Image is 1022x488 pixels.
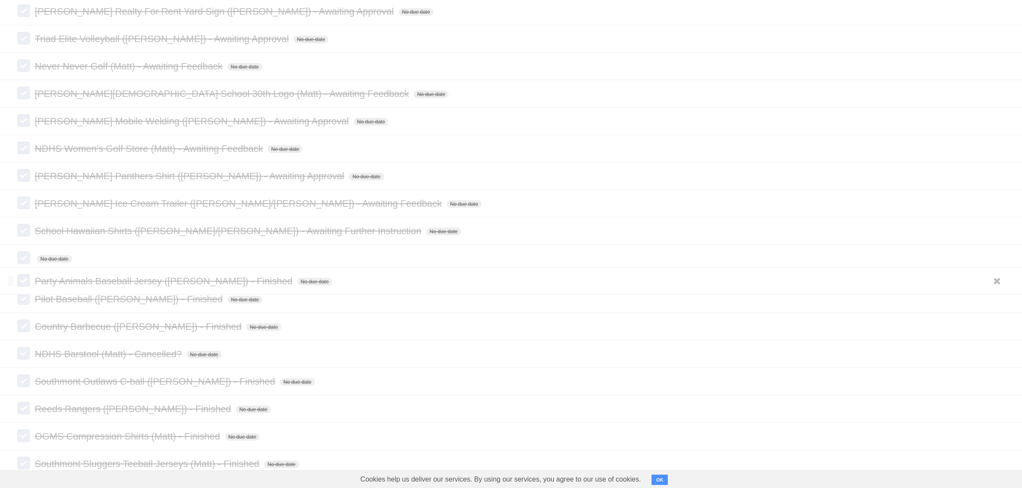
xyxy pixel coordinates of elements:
[17,142,30,154] label: Done
[17,251,30,264] label: Done
[354,118,388,126] span: No due date
[17,196,30,209] label: Done
[35,116,351,127] span: [PERSON_NAME] Mobile Welding ([PERSON_NAME]) - Awaiting Approval
[35,321,244,332] span: Country Barbecue ([PERSON_NAME]) - Finished
[35,349,184,359] span: NDHS Barstool (Matt) - Cancelled?
[35,88,411,99] span: [PERSON_NAME][DEMOGRAPHIC_DATA] School 30th Logo (Matt) - Awaiting Feedback
[225,433,260,441] span: No due date
[35,404,233,414] span: Reeds Rangers ([PERSON_NAME]) - Finished
[652,475,668,485] button: OK
[17,402,30,415] label: Done
[35,276,294,286] span: Party Animals Baseball Jersey ([PERSON_NAME]) - Finished
[17,169,30,182] label: Done
[264,461,299,468] span: No due date
[17,374,30,387] label: Done
[17,274,30,287] label: Done
[349,173,384,181] span: No due date
[236,406,271,413] span: No due date
[17,319,30,332] label: Done
[35,143,265,154] span: NDHS Women's Golf Store (Matt) - Awaiting Feedback
[187,351,221,358] span: No due date
[17,87,30,99] label: Done
[447,200,482,208] span: No due date
[35,198,444,209] span: [PERSON_NAME] Ice Cream Trailer ([PERSON_NAME]/[PERSON_NAME]) - Awaiting Feedback
[35,458,261,469] span: Southmont Sluggers Teeball Jerseys (Matt) - Finished
[35,61,224,72] span: Never Never Golf (Matt) - Awaiting Feedback
[297,278,332,286] span: No due date
[37,255,72,263] span: No due date
[280,378,315,386] span: No due date
[35,431,222,442] span: OGMS Compression Shirts (Matt) - Finished
[35,6,396,17] span: [PERSON_NAME] Realty For Rent Yard Sign ([PERSON_NAME]) - Awaiting Approval
[17,292,30,305] label: Done
[227,63,262,71] span: No due date
[17,347,30,360] label: Done
[17,114,30,127] label: Done
[17,429,30,442] label: Done
[35,226,424,236] span: School Hawaiian Shirts ([PERSON_NAME]/[PERSON_NAME]) - Awaiting Further Instruction
[414,90,449,98] span: No due date
[352,471,650,488] span: Cookies help us deliver our services. By using our services, you agree to our use of cookies.
[35,294,225,304] span: Pilot Baseball ([PERSON_NAME]) - Finished
[17,59,30,72] label: Done
[399,8,434,16] span: No due date
[17,4,30,17] label: Done
[35,33,291,44] span: Triad Elite Volleyball ([PERSON_NAME]) - Awaiting Approval
[35,171,346,181] span: [PERSON_NAME] Panthers Shirt ([PERSON_NAME]) - Awaiting Approval
[17,457,30,470] label: Done
[17,224,30,237] label: Done
[227,296,262,304] span: No due date
[426,228,461,235] span: No due date
[294,36,328,43] span: No due date
[35,376,277,387] span: Southmont Outlaws C-ball ([PERSON_NAME]) - Finished
[268,145,303,153] span: No due date
[246,323,281,331] span: No due date
[17,32,30,45] label: Done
